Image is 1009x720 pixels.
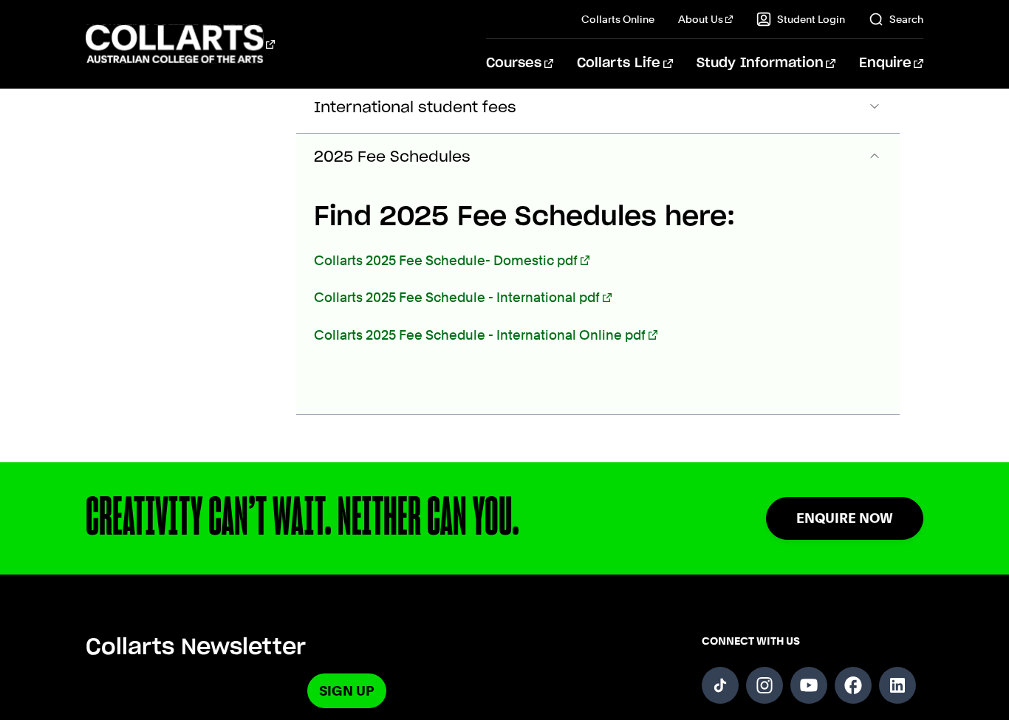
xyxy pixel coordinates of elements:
[86,634,607,662] h5: Collarts Newsletter
[86,23,275,65] div: Go to homepage
[314,149,471,166] span: 2025 Fee Schedules
[869,12,923,27] a: Search
[296,134,900,182] button: 2025 Fee Schedules
[577,39,672,88] a: Collarts Life
[86,492,671,545] div: CREATIVITY CAN’T WAIT. NEITHER CAN YOU.
[702,667,739,704] a: Follow us on TikTok
[314,289,612,305] a: Collarts 2025 Fee Schedule - International pdf
[296,84,900,133] button: International student fees
[835,667,872,704] a: Follow us on Facebook
[678,12,733,27] a: About Us
[756,12,845,27] a: Student Login
[314,253,589,268] a: Collarts 2025 Fee Schedule- Domestic pdf
[486,39,553,88] a: Courses
[790,667,827,704] a: Follow us on YouTube
[314,197,862,237] h4: Find 2025 Fee Schedules here:
[314,100,516,117] span: International student fees
[879,667,916,704] a: Follow us on LinkedIn
[702,634,923,708] div: Connect with us on social media
[859,39,923,88] a: Enquire
[702,634,923,648] span: CONNECT WITH US
[766,497,923,539] a: Enquire Now
[697,39,835,88] a: Study Information
[746,667,783,704] a: Follow us on Instagram
[581,12,654,27] a: Collarts Online
[314,327,657,343] a: Collarts 2025 Fee Schedule - International Online pdf
[307,673,386,708] a: Sign Up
